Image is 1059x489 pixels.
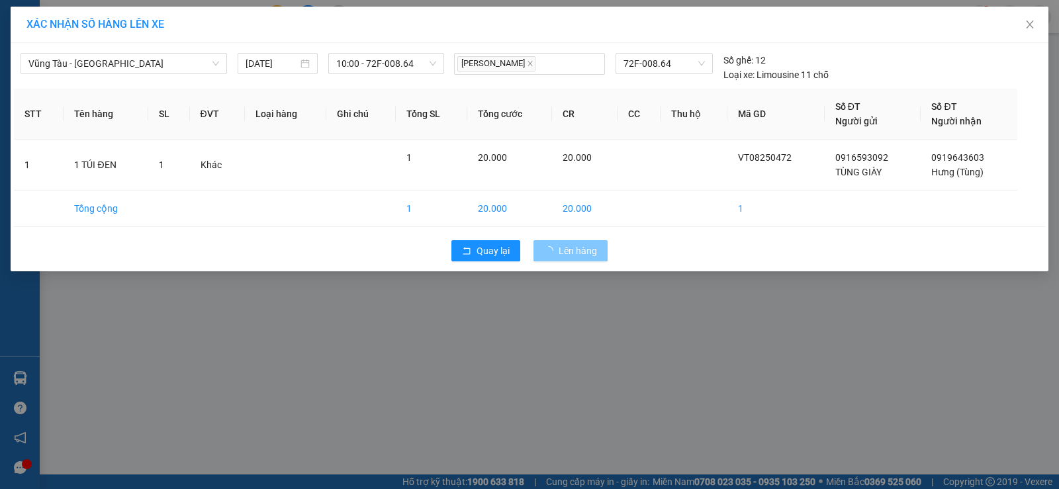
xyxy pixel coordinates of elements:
[723,53,753,67] span: Số ghế:
[661,89,727,140] th: Thu hộ
[727,191,825,227] td: 1
[336,54,436,73] span: 10:00 - 72F-008.64
[931,116,982,126] span: Người nhận
[190,140,245,191] td: Khác
[727,89,825,140] th: Mã GD
[723,53,766,67] div: 12
[477,244,510,258] span: Quay lại
[326,89,395,140] th: Ghi chú
[14,89,64,140] th: STT
[544,246,559,255] span: loading
[527,60,533,67] span: close
[245,89,327,140] th: Loại hàng
[618,89,661,140] th: CC
[723,67,829,82] div: Limousine 11 chỗ
[148,89,189,140] th: SL
[396,89,467,140] th: Tổng SL
[835,152,888,163] span: 0916593092
[478,152,507,163] span: 20.000
[552,191,618,227] td: 20.000
[406,152,412,163] span: 1
[28,54,219,73] span: Vũng Tàu - Quận 1
[552,89,618,140] th: CR
[1011,7,1048,44] button: Close
[563,152,592,163] span: 20.000
[533,240,608,261] button: Lên hàng
[26,18,164,30] span: XÁC NHẬN SỐ HÀNG LÊN XE
[451,240,520,261] button: rollbackQuay lại
[835,167,882,177] span: TÙNG GIÀY
[396,191,467,227] td: 1
[835,101,860,112] span: Số ĐT
[64,89,148,140] th: Tên hàng
[64,140,148,191] td: 1 TÚI ĐEN
[623,54,705,73] span: 72F-008.64
[14,140,64,191] td: 1
[190,89,245,140] th: ĐVT
[457,56,535,71] span: [PERSON_NAME]
[1025,19,1035,30] span: close
[467,191,553,227] td: 20.000
[931,101,956,112] span: Số ĐT
[738,152,792,163] span: VT08250472
[246,56,298,71] input: 15/08/2025
[559,244,597,258] span: Lên hàng
[467,89,553,140] th: Tổng cước
[64,191,148,227] td: Tổng cộng
[723,67,755,82] span: Loại xe:
[159,159,164,170] span: 1
[835,116,878,126] span: Người gửi
[931,167,984,177] span: Hưng (Tùng)
[462,246,471,257] span: rollback
[931,152,984,163] span: 0919643603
